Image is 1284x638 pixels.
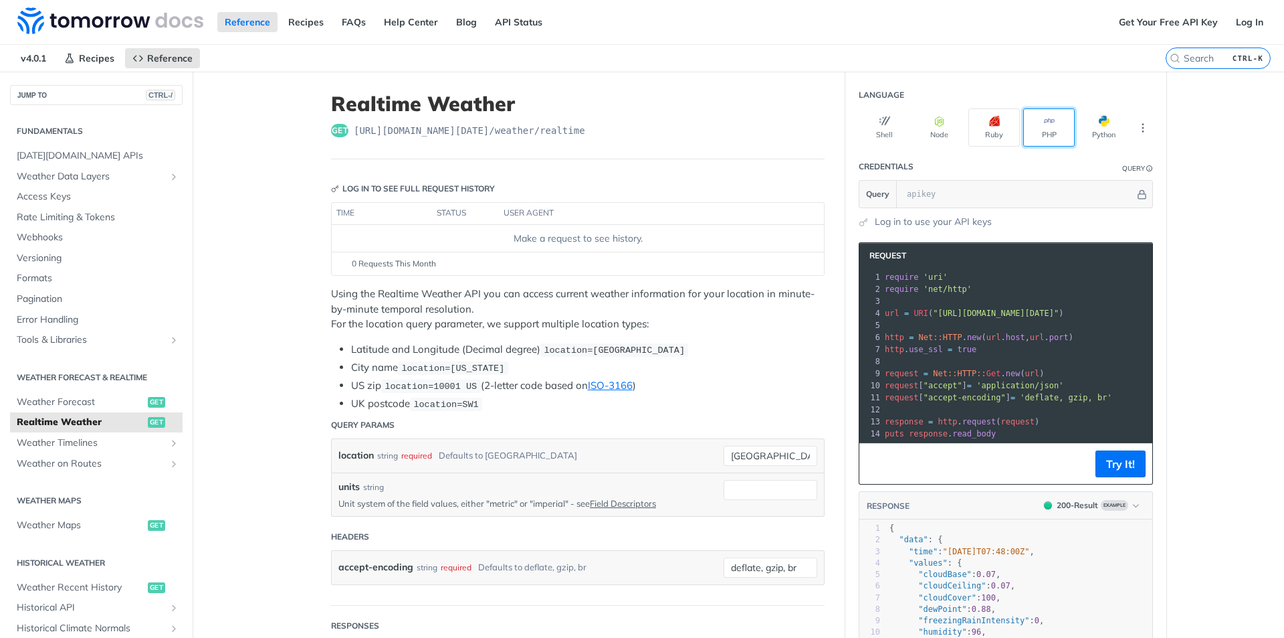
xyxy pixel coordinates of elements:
div: Log in to see full request history [331,183,495,195]
span: location=SW1 [413,400,478,410]
div: 1 [859,271,882,283]
span: 'net/http' [924,285,972,294]
span: Weather Recent History [17,581,144,594]
button: JUMP TOCTRL-/ [10,85,183,105]
kbd: CTRL-K [1229,52,1267,65]
span: . [957,417,962,426]
div: 11 [859,392,882,404]
div: 7 [859,343,882,355]
h2: Fundamentals [10,125,183,137]
div: required [401,446,432,465]
span: response [885,417,924,426]
div: string [377,446,398,465]
span: Weather Data Layers [17,170,165,183]
span: "data" [899,535,928,544]
span: = [928,417,933,426]
span: v4.0.1 [13,48,53,68]
label: units [338,480,360,494]
button: Shell [859,108,910,147]
h2: Historical Weather [10,557,183,569]
span: 0.07 [991,581,1010,590]
span: url [1025,369,1040,378]
a: Weather TimelinesShow subpages for Weather Timelines [10,433,183,453]
span: request [885,369,919,378]
div: 8 [859,355,882,368]
span: "freezingRainIntensity" [918,616,1029,625]
a: Pagination [10,289,183,309]
div: Language [859,89,904,101]
span: : , [889,616,1044,625]
button: Show subpages for Weather Data Layers [169,171,179,182]
span: : , [889,605,996,614]
span: = [924,369,928,378]
a: Reference [125,48,200,68]
div: 4 [859,307,882,319]
div: 1 [859,523,880,534]
div: Defaults to deflate, gzip, br [478,558,586,577]
span: ( ) [885,417,1039,426]
button: Show subpages for Historical Climate Normals [169,623,179,634]
span: : , [889,570,1000,579]
span: . [1000,369,1005,378]
img: Tomorrow.io Weather API Docs [17,7,203,34]
svg: More ellipsis [1137,122,1149,134]
div: 9 [859,368,882,380]
div: string [417,558,437,577]
div: 13 [859,416,882,428]
button: PHP [1023,108,1075,147]
div: 2 [859,534,880,546]
svg: Search [1170,53,1180,64]
a: Weather Recent Historyget [10,578,183,598]
div: 3 [859,546,880,558]
div: 200 - Result [1057,499,1098,511]
span: 96 [972,627,981,637]
span: get [331,124,348,137]
span: : , [889,593,1000,603]
span: : { [889,535,943,544]
span: "accept-encoding" [924,393,1006,402]
span: https://api.tomorrow.io/v4/weather/realtime [354,124,585,137]
a: Tools & LibrariesShow subpages for Tools & Libraries [10,330,183,350]
a: Versioning [10,248,183,268]
span: get [148,520,165,531]
div: Make a request to see history. [337,232,819,246]
span: { [889,524,894,533]
a: Reference [217,12,278,32]
span: require [885,285,919,294]
div: 9 [859,615,880,627]
div: 2 [859,283,882,295]
span: : , [889,581,1015,590]
span: Historical API [17,601,165,615]
div: required [441,558,471,577]
li: UK postcode [351,396,825,412]
div: 14 [859,428,882,440]
div: Defaults to [GEOGRAPHIC_DATA] [439,446,577,465]
span: 'uri' [924,272,948,282]
div: QueryInformation [1122,163,1153,173]
span: Reference [147,52,193,64]
span: Weather Timelines [17,436,165,450]
span: Request [863,250,906,262]
span: Weather Forecast [17,396,144,409]
button: Query [859,181,897,208]
span: location=[GEOGRAPHIC_DATA] [544,345,685,355]
span: true [957,345,976,354]
a: Weather on RoutesShow subpages for Weather on Routes [10,454,183,474]
a: Realtime Weatherget [10,412,183,432]
span: "time" [909,547,938,556]
a: Help Center [377,12,445,32]
a: Access Keys [10,187,183,207]
span: . [1000,333,1005,342]
span: ( ) [885,309,1063,318]
p: Using the Realtime Weather API you can access current weather information for your location in mi... [331,287,825,332]
span: "cloudCeiling" [918,581,986,590]
span: [ ] [885,381,1063,390]
a: Blog [449,12,484,32]
div: 12 [859,404,882,416]
div: 4 [859,558,880,569]
span: Versioning [17,252,179,265]
a: Log in to use your API keys [875,215,992,229]
span: puts [885,429,904,438]
span: get [148,582,165,593]
span: "dewPoint" [918,605,966,614]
